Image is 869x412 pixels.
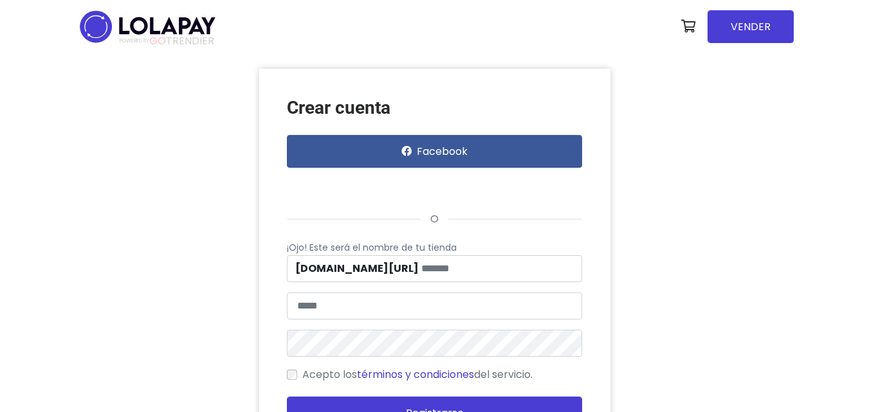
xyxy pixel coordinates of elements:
[357,367,474,382] a: términos y condiciones
[287,97,582,119] h3: Crear cuenta
[287,241,457,254] small: ¡Ojo! Este será el nombre de tu tienda
[149,33,166,48] span: GO
[76,6,219,47] img: logo
[280,172,432,200] iframe: Botón Iniciar sesión con Google
[708,10,794,43] a: VENDER
[287,255,419,282] span: [DOMAIN_NAME][URL]
[120,35,214,47] span: TRENDIER
[287,135,582,168] button: Facebook
[302,367,533,382] span: Acepto los del servicio.
[421,211,448,226] span: o
[120,37,149,44] span: POWERED BY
